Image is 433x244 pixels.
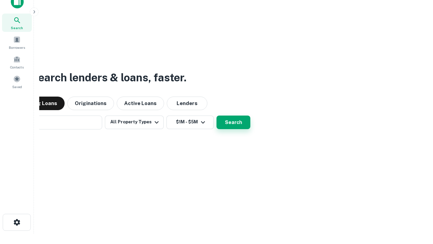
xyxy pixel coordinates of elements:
[105,116,164,129] button: All Property Types
[9,45,25,50] span: Borrowers
[2,53,32,71] a: Contacts
[167,97,207,110] button: Lenders
[31,69,186,86] h3: Search lenders & loans, faster.
[216,116,250,129] button: Search
[399,190,433,222] iframe: Chat Widget
[10,64,24,70] span: Contacts
[12,84,22,89] span: Saved
[117,97,164,110] button: Active Loans
[11,25,23,30] span: Search
[67,97,114,110] button: Originations
[2,33,32,52] a: Borrowers
[2,73,32,91] a: Saved
[2,14,32,32] a: Search
[166,116,214,129] button: $1M - $5M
